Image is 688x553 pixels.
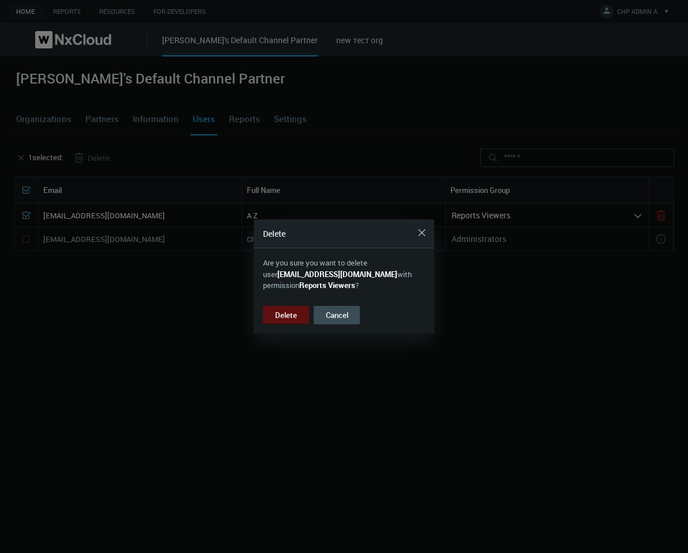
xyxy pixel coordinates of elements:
[277,269,397,279] span: [EMAIL_ADDRESS][DOMAIN_NAME]
[412,224,431,242] button: Close
[263,228,285,239] span: Delete
[263,306,309,324] button: Delete
[314,306,360,324] button: Cancel
[263,257,425,291] p: Are you sure you want to delete user with permission ?
[299,280,355,290] span: Reports Viewers
[326,310,348,320] span: Cancel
